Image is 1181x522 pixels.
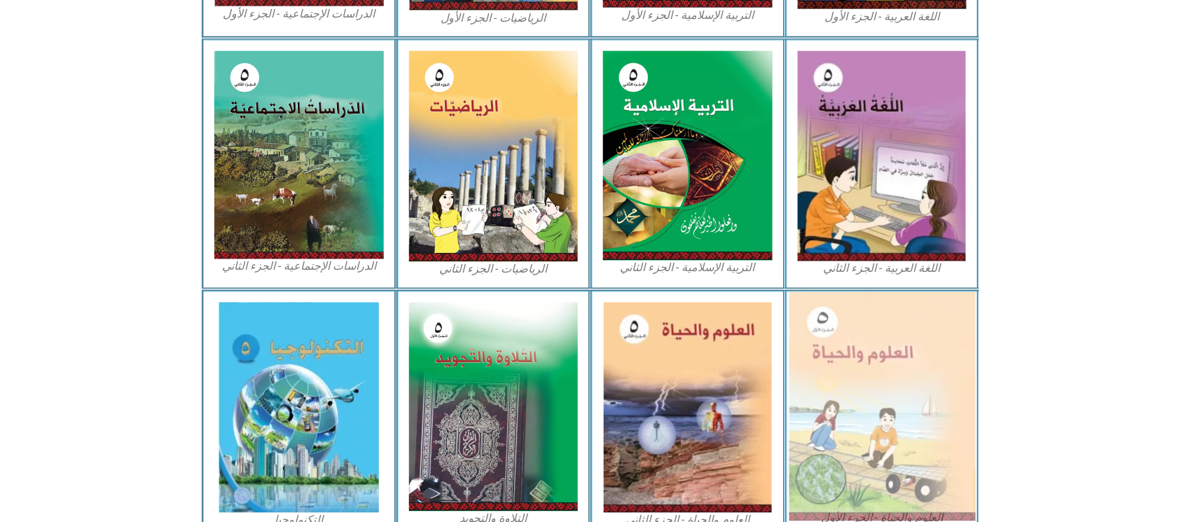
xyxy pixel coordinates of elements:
[409,11,579,26] figcaption: الرياضيات - الجزء الأول​
[214,259,384,275] figcaption: الدراسات الإجتماعية - الجزء الثاني
[214,6,384,22] figcaption: الدراسات الإجتماعية - الجزء الأول​
[798,9,967,25] figcaption: اللغة العربية - الجزء الأول​
[603,8,773,23] figcaption: التربية الإسلامية - الجزء الأول
[603,261,773,276] figcaption: التربية الإسلامية - الجزء الثاني
[409,262,579,277] figcaption: الرياضيات - الجزء الثاني
[798,261,967,277] figcaption: اللغة العربية - الجزء الثاني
